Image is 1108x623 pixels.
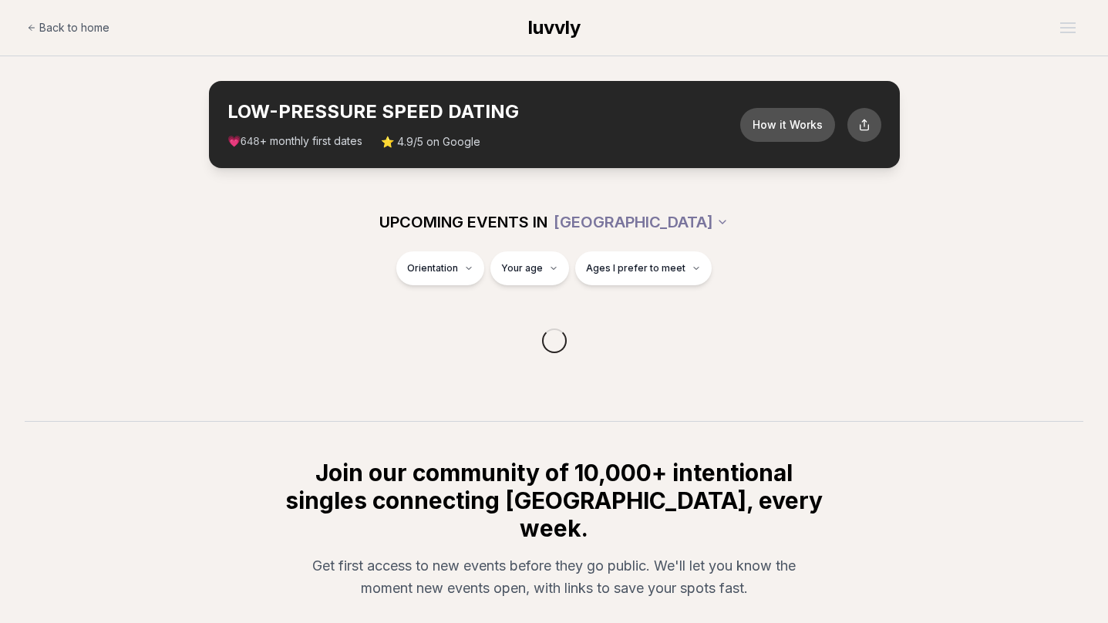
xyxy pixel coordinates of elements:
button: Ages I prefer to meet [575,251,712,285]
h2: LOW-PRESSURE SPEED DATING [227,99,740,124]
span: ⭐ 4.9/5 on Google [381,134,480,150]
button: Orientation [396,251,484,285]
span: Back to home [39,20,109,35]
button: [GEOGRAPHIC_DATA] [554,205,729,239]
h2: Join our community of 10,000+ intentional singles connecting [GEOGRAPHIC_DATA], every week. [283,459,826,542]
span: luvvly [528,16,581,39]
button: Your age [490,251,569,285]
span: Your age [501,262,543,274]
span: 💗 + monthly first dates [227,133,362,150]
a: Back to home [27,12,109,43]
a: luvvly [528,15,581,40]
button: Open menu [1054,16,1082,39]
span: Ages I prefer to meet [586,262,685,274]
button: How it Works [740,108,835,142]
span: UPCOMING EVENTS IN [379,211,547,233]
span: 648 [241,136,260,148]
span: Orientation [407,262,458,274]
p: Get first access to new events before they go public. We'll let you know the moment new events op... [295,554,813,600]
